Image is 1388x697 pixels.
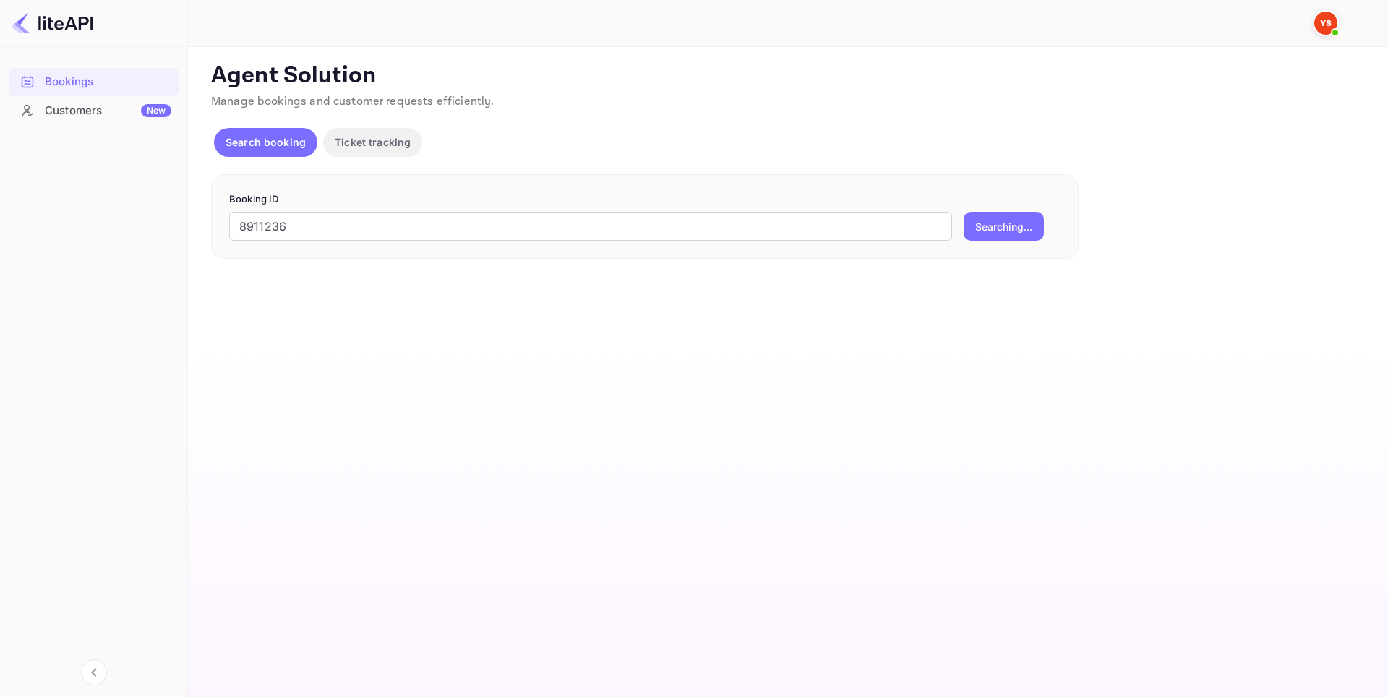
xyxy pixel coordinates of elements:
p: Agent Solution [211,61,1362,90]
img: LiteAPI logo [12,12,93,35]
p: Search booking [226,134,306,150]
div: Bookings [45,74,171,90]
a: CustomersNew [9,97,179,124]
button: Collapse navigation [81,659,107,685]
div: Bookings [9,68,179,96]
img: Yandex Support [1314,12,1337,35]
div: New [141,104,171,117]
div: Customers [45,103,171,119]
div: CustomersNew [9,97,179,125]
p: Booking ID [229,192,1061,207]
input: Enter Booking ID (e.g., 63782194) [229,212,952,241]
a: Bookings [9,68,179,95]
p: Ticket tracking [335,134,411,150]
button: Searching... [964,212,1044,241]
span: Manage bookings and customer requests efficiently. [211,94,494,109]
